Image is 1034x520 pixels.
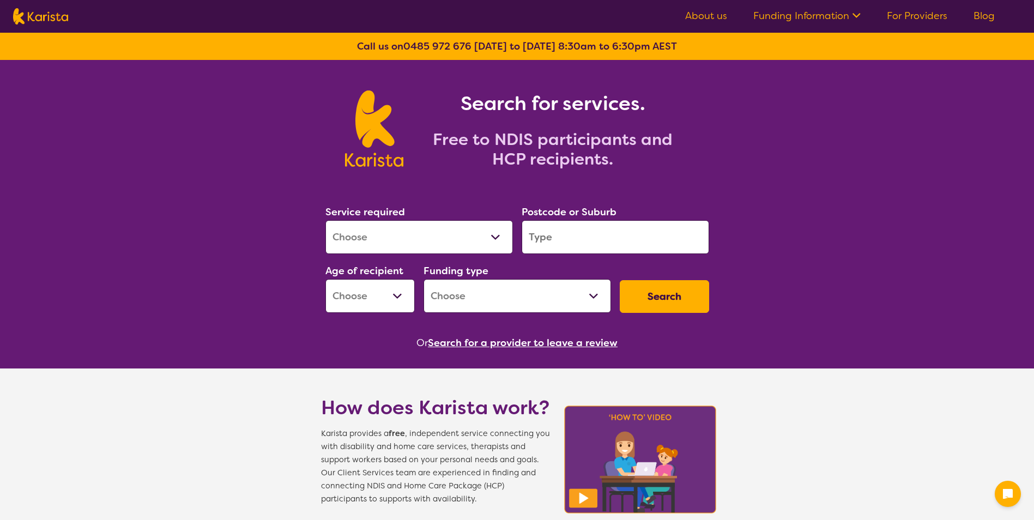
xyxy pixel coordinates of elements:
a: About us [685,9,727,22]
input: Type [522,220,709,254]
b: free [389,428,405,439]
img: Karista logo [13,8,68,25]
span: Or [416,335,428,351]
img: Karista video [561,402,720,517]
label: Postcode or Suburb [522,205,616,219]
img: Karista logo [345,90,403,167]
button: Search for a provider to leave a review [428,335,618,351]
button: Search [620,280,709,313]
label: Age of recipient [325,264,403,277]
h2: Free to NDIS participants and HCP recipients. [416,130,689,169]
a: 0485 972 676 [403,40,471,53]
h1: How does Karista work? [321,395,550,421]
label: Funding type [424,264,488,277]
a: Blog [973,9,995,22]
b: Call us on [DATE] to [DATE] 8:30am to 6:30pm AEST [357,40,677,53]
span: Karista provides a , independent service connecting you with disability and home care services, t... [321,427,550,506]
a: For Providers [887,9,947,22]
h1: Search for services. [416,90,689,117]
a: Funding Information [753,9,861,22]
label: Service required [325,205,405,219]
